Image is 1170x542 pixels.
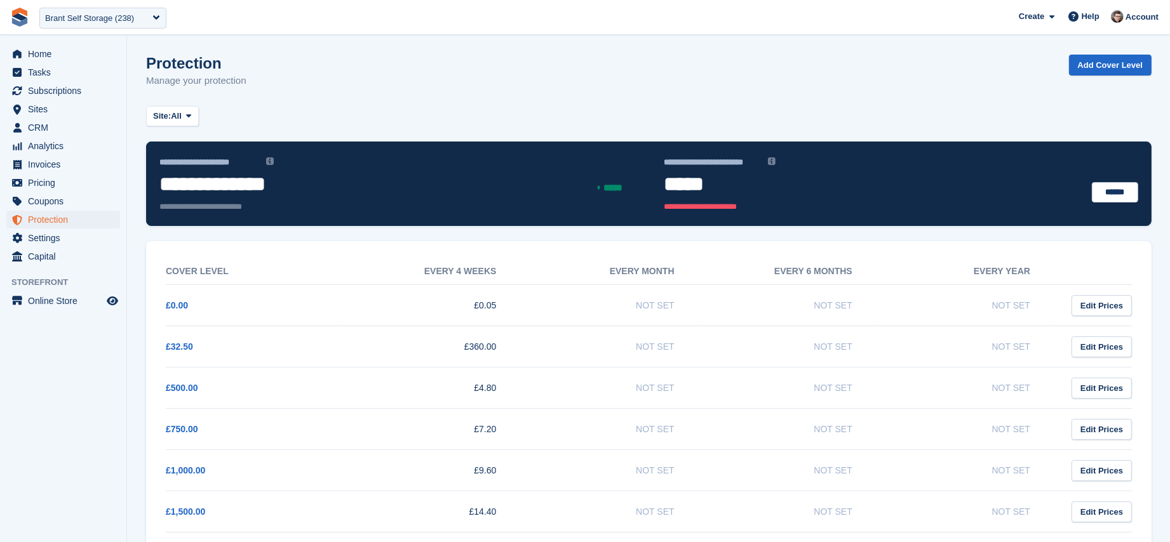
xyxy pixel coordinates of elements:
td: Not Set [521,450,699,491]
a: menu [6,45,120,63]
span: Pricing [28,174,104,192]
img: icon-info-grey-7440780725fd019a000dd9b08b2336e03edf1995a4989e88bcd33f0948082b44.svg [266,157,274,165]
a: menu [6,155,120,173]
td: Not Set [878,326,1056,367]
span: Protection [28,211,104,228]
a: menu [6,211,120,228]
td: £4.80 [344,367,521,409]
td: Not Set [521,367,699,409]
a: Edit Prices [1072,295,1132,316]
a: £0.00 [166,300,188,310]
span: Create [1019,10,1044,23]
a: £750.00 [166,424,198,434]
a: Edit Prices [1072,378,1132,399]
a: menu [6,119,120,136]
td: Not Set [700,326,878,367]
img: Steven Hylands [1111,10,1124,23]
a: menu [6,100,120,118]
span: Invoices [28,155,104,173]
img: stora-icon-8386f47178a22dfd0bd8f6a31ec36ba5ce8667c1dd55bd0f319d3a0aa187defe.svg [10,8,29,27]
span: Subscriptions [28,82,104,100]
span: Tasks [28,63,104,81]
td: Not Set [878,409,1056,450]
td: Not Set [521,285,699,326]
td: Not Set [700,409,878,450]
th: Every 6 months [700,258,878,285]
span: Coupons [28,192,104,210]
span: Settings [28,229,104,247]
td: Not Set [878,367,1056,409]
p: Manage your protection [146,74,246,88]
a: menu [6,292,120,310]
td: Not Set [878,285,1056,326]
span: Storefront [11,276,126,289]
span: Help [1082,10,1099,23]
td: £0.05 [344,285,521,326]
div: Brant Self Storage (238) [45,12,134,25]
td: Not Set [700,450,878,491]
td: Not Set [521,409,699,450]
td: Not Set [521,491,699,532]
th: Every year [878,258,1056,285]
a: menu [6,82,120,100]
td: Not Set [521,326,699,367]
a: £1,500.00 [166,506,205,517]
a: menu [6,63,120,81]
th: Every month [521,258,699,285]
button: Site: All [146,106,199,127]
span: All [171,110,182,122]
h1: Protection [146,55,246,72]
th: Every 4 weeks [344,258,521,285]
td: Not Set [878,491,1056,532]
a: menu [6,248,120,265]
span: CRM [28,119,104,136]
a: menu [6,192,120,210]
span: Home [28,45,104,63]
th: Cover Level [166,258,344,285]
a: £32.50 [166,341,193,352]
a: Add Cover Level [1069,55,1152,76]
a: £1,000.00 [166,465,205,475]
span: Online Store [28,292,104,310]
span: Analytics [28,137,104,155]
td: Not Set [700,491,878,532]
a: Edit Prices [1072,336,1132,357]
a: menu [6,174,120,192]
td: £9.60 [344,450,521,491]
td: £360.00 [344,326,521,367]
a: £500.00 [166,383,198,393]
td: Not Set [700,285,878,326]
a: Edit Prices [1072,501,1132,522]
span: Account [1126,11,1159,23]
td: Not Set [700,367,878,409]
span: Capital [28,248,104,265]
td: £14.40 [344,491,521,532]
td: £7.20 [344,409,521,450]
img: icon-info-grey-7440780725fd019a000dd9b08b2336e03edf1995a4989e88bcd33f0948082b44.svg [768,157,776,165]
td: Not Set [878,450,1056,491]
span: Site: [153,110,171,122]
a: Preview store [105,293,120,308]
span: Sites [28,100,104,118]
a: menu [6,137,120,155]
a: Edit Prices [1072,460,1132,481]
a: menu [6,229,120,247]
a: Edit Prices [1072,419,1132,440]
